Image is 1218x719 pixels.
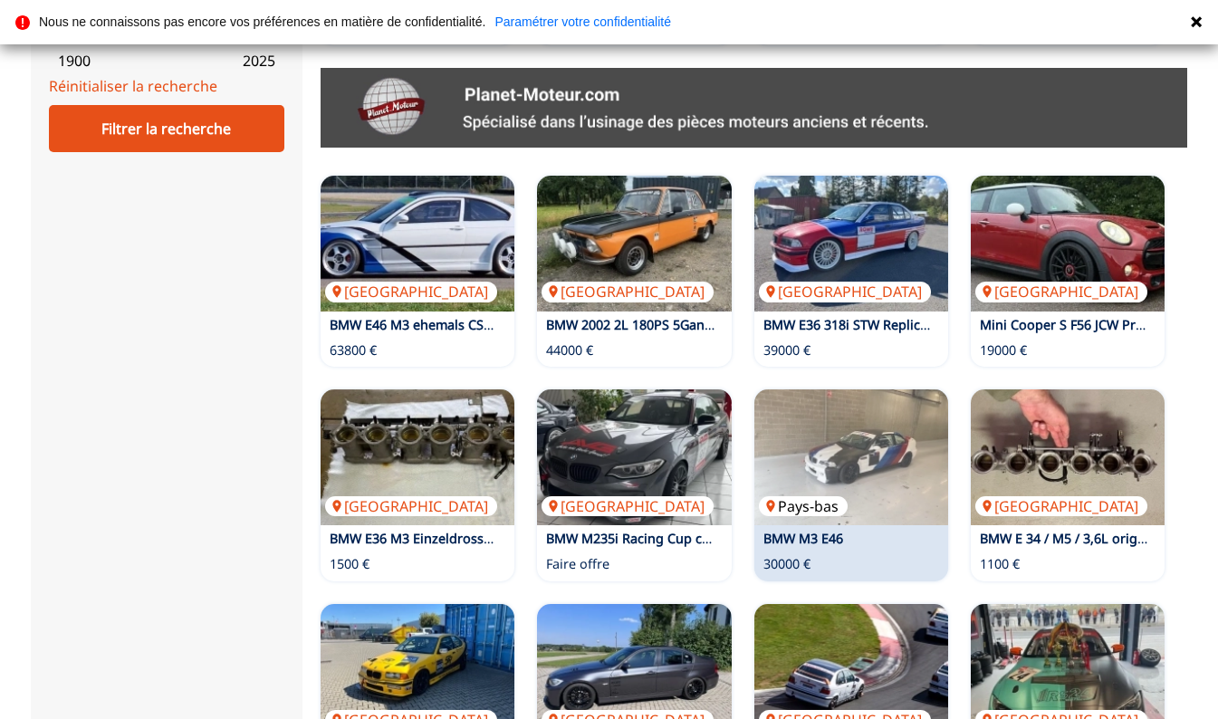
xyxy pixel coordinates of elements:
p: 1500 € [330,555,369,573]
p: 30000 € [763,555,810,573]
p: Pays-bas [759,496,848,516]
p: [GEOGRAPHIC_DATA] [325,496,497,516]
div: Filtrer la recherche [49,105,284,152]
img: BMW 2002 2L 180PS 5Gang ZF viele Extras Tüv 2026 FIA [537,176,731,312]
a: BMW 2002 2L 180PS 5Gang ZF viele Extras Tüv 2026 FIA [546,316,883,333]
a: Réinitialiser la recherche [49,76,217,96]
p: 1100 € [980,555,1020,573]
a: BMW E36 318i STW Replica – Neu aufgebaut – 220 PS [763,316,1088,333]
a: BMW E36 M3 Einzeldrosselklappe incl Einspritzdüsen[GEOGRAPHIC_DATA] [321,389,514,525]
a: BMW M3 E46Pays-bas [754,389,948,525]
p: Nous ne connaissons pas encore vos préférences en matière de confidentialité. [39,15,485,28]
img: BMW E36 M3 Einzeldrosselklappe incl Einspritzdüsen [321,389,514,525]
a: BMW M235i Racing Cup conversion avec DMSB vehicle pass et possibilité d'immatriculation routière [546,530,1161,547]
a: BMW E46 M3 ehemals CSL Cup[GEOGRAPHIC_DATA] [321,176,514,312]
a: BMW M235i Racing Cup conversion avec DMSB vehicle pass et possibilité d'immatriculation routière[... [537,389,731,525]
p: [GEOGRAPHIC_DATA] [542,496,714,516]
a: BMW E36 318i STW Replica – Neu aufgebaut – 220 PS[GEOGRAPHIC_DATA] [754,176,948,312]
img: BMW M235i Racing Cup conversion avec DMSB vehicle pass et possibilité d'immatriculation routière [537,389,731,525]
a: Mini Cooper S F56 JCW Pro Kit Recaro [980,316,1210,333]
p: [GEOGRAPHIC_DATA] [975,496,1147,516]
p: 19000 € [980,341,1027,359]
p: [GEOGRAPHIC_DATA] [759,282,931,302]
img: Mini Cooper S F56 JCW Pro Kit Recaro [971,176,1165,312]
p: [GEOGRAPHIC_DATA] [975,282,1147,302]
p: 44000 € [546,341,593,359]
p: 39000 € [763,341,810,359]
a: BMW E46 M3 ehemals CSL Cup [330,316,519,333]
p: 63800 € [330,341,377,359]
p: 2025 [243,51,275,71]
img: BMW E46 M3 ehemals CSL Cup [321,176,514,312]
img: BMW E36 318i STW Replica – Neu aufgebaut – 220 PS [754,176,948,312]
img: BMW M3 E46 [754,389,948,525]
a: Mini Cooper S F56 JCW Pro Kit Recaro[GEOGRAPHIC_DATA] [971,176,1165,312]
img: BMW E 34 / M5 / 3,6L originale gebrauchte Drosselklappe [971,389,1165,525]
a: Paramétrer votre confidentialité [494,15,671,28]
p: 1900 [58,51,91,71]
p: [GEOGRAPHIC_DATA] [325,282,497,302]
a: BMW E36 M3 Einzeldrosselklappe incl Einspritzdüsen [330,530,657,547]
p: Faire offre [546,555,609,573]
a: BMW 2002 2L 180PS 5Gang ZF viele Extras Tüv 2026 FIA[GEOGRAPHIC_DATA] [537,176,731,312]
a: BMW M3 E46 [763,530,843,547]
a: BMW E 34 / M5 / 3,6L originale gebrauchte Drosselklappe[GEOGRAPHIC_DATA] [971,389,1165,525]
p: [GEOGRAPHIC_DATA] [542,282,714,302]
